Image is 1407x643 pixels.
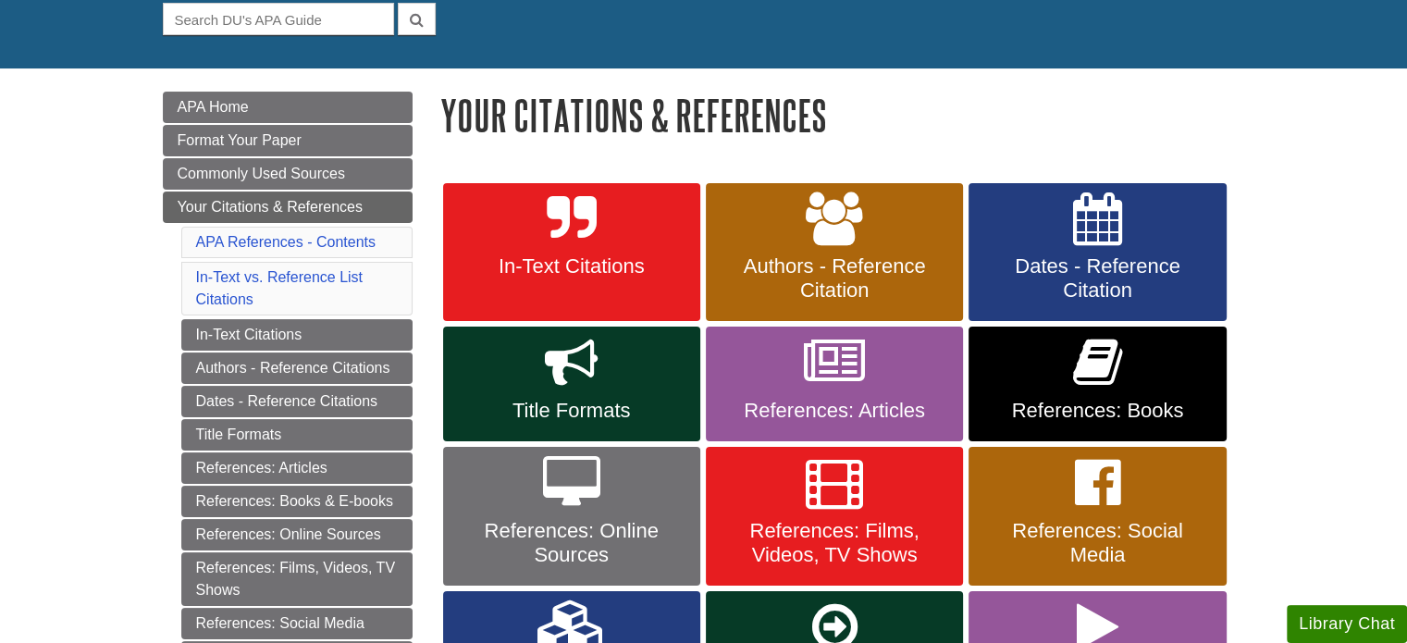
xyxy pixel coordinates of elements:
[163,192,413,223] a: Your Citations & References
[969,327,1226,441] a: References: Books
[181,552,413,606] a: References: Films, Videos, TV Shows
[163,3,394,35] input: Search DU's APA Guide
[181,486,413,517] a: References: Books & E-books
[720,254,949,303] span: Authors - Reference Citation
[196,269,364,307] a: In-Text vs. Reference List Citations
[457,254,686,278] span: In-Text Citations
[181,519,413,550] a: References: Online Sources
[982,399,1212,423] span: References: Books
[181,452,413,484] a: References: Articles
[178,199,363,215] span: Your Citations & References
[443,327,700,441] a: Title Formats
[178,166,345,181] span: Commonly Used Sources
[181,608,413,639] a: References: Social Media
[163,92,413,123] a: APA Home
[443,183,700,322] a: In-Text Citations
[178,132,302,148] span: Format Your Paper
[720,519,949,567] span: References: Films, Videos, TV Shows
[196,234,376,250] a: APA References - Contents
[706,327,963,441] a: References: Articles
[720,399,949,423] span: References: Articles
[1287,605,1407,643] button: Library Chat
[457,399,686,423] span: Title Formats
[443,447,700,586] a: References: Online Sources
[181,386,413,417] a: Dates - Reference Citations
[178,99,249,115] span: APA Home
[457,519,686,567] span: References: Online Sources
[706,183,963,322] a: Authors - Reference Citation
[982,254,1212,303] span: Dates - Reference Citation
[181,352,413,384] a: Authors - Reference Citations
[706,447,963,586] a: References: Films, Videos, TV Shows
[969,183,1226,322] a: Dates - Reference Citation
[163,125,413,156] a: Format Your Paper
[440,92,1245,139] h1: Your Citations & References
[163,158,413,190] a: Commonly Used Sources
[969,447,1226,586] a: References: Social Media
[181,419,413,451] a: Title Formats
[181,319,413,351] a: In-Text Citations
[982,519,1212,567] span: References: Social Media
